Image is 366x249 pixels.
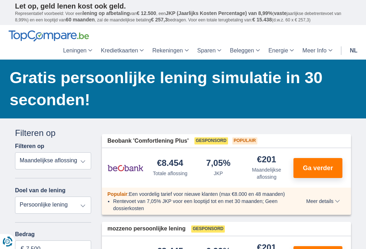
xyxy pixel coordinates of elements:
[166,10,273,16] span: JKP (Jaarlijks Kosten Percentage) van 8,99%
[257,155,276,165] div: €201
[303,165,333,171] span: Ga verder
[226,42,264,60] a: Beleggen
[298,42,337,60] a: Meer Info
[15,187,65,194] label: Doel van de lening
[245,166,288,181] div: Maandelijkse aflossing
[151,17,168,22] span: € 257,3
[306,199,340,204] span: Meer details
[102,190,297,198] div: :
[137,10,156,16] span: € 12.500
[232,137,257,144] span: Populair
[252,17,272,22] span: € 15.438
[9,30,89,42] img: TopCompare
[264,42,298,60] a: Energie
[274,10,287,16] span: vaste
[346,42,362,60] a: nl
[129,191,285,197] span: Een voordelig tarief voor nieuwe klanten (max €8.000 en 48 maanden)
[83,10,130,16] span: lening op afbetaling
[108,191,128,197] span: Populair
[193,42,226,60] a: Sparen
[113,198,291,212] li: Rentevoet van 7,05% JKP voor een looptijd tot en met 30 maanden; Geen dossierkosten
[206,159,231,168] div: 7,05%
[15,231,91,238] label: Bedrag
[191,225,225,233] span: Gesponsord
[108,137,189,145] span: Beobank 'Comfortlening Plus'
[15,10,351,23] p: Representatief voorbeeld: Voor een van , een ( jaarlijkse debetrentevoet van 8,99%) en een loopti...
[148,42,193,60] a: Rekeningen
[108,159,143,177] img: product.pl.alt Beobank
[97,42,148,60] a: Kredietkaarten
[15,143,44,149] label: Filteren op
[108,225,186,233] span: mozzeno persoonlijke lening
[157,159,183,168] div: €8.454
[153,170,188,177] div: Totale aflossing
[59,42,97,60] a: Leningen
[194,137,228,144] span: Gesponsord
[15,127,91,139] div: Filteren op
[214,170,223,177] div: JKP
[15,2,351,10] p: Let op, geld lenen kost ook geld.
[66,17,95,22] span: 60 maanden
[10,67,351,111] h1: Gratis persoonlijke lening simulatie in 30 seconden!
[301,198,345,204] button: Meer details
[293,158,342,178] button: Ga verder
